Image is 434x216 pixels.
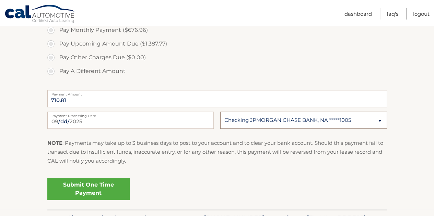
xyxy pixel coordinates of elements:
a: FAQ's [387,8,398,20]
label: Pay Other Charges Due ($0.00) [47,51,387,64]
a: Logout [413,8,430,20]
label: Payment Amount [47,90,387,96]
p: : Payments may take up to 3 business days to post to your account and to clear your bank account.... [47,139,387,166]
label: Payment Processing Date [47,112,214,117]
label: Pay A Different Amount [47,64,387,78]
input: Payment Amount [47,90,387,107]
a: Submit One Time Payment [47,178,130,200]
input: Payment Date [47,112,214,129]
label: Pay Monthly Payment ($676.96) [47,23,387,37]
label: Pay Upcoming Amount Due ($1,387.77) [47,37,387,51]
strong: NOTE [47,140,62,146]
a: Dashboard [344,8,372,20]
a: Cal Automotive [4,4,77,24]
